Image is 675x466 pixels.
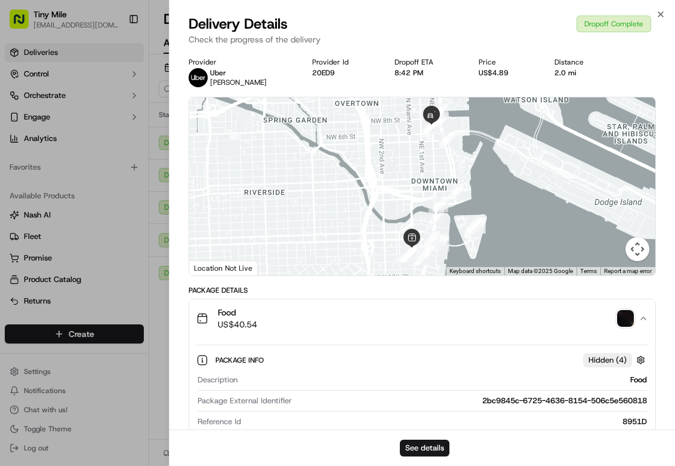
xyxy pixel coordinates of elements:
a: Terms (opens in new tab) [580,268,597,274]
div: 16 [466,217,482,232]
span: US$40.54 [218,318,257,330]
img: Jandy Espique [12,207,31,226]
a: 💻API Documentation [96,263,196,284]
span: Hidden ( 4 ) [588,355,627,366]
div: 13 [464,220,480,236]
span: Delivery Details [189,14,288,33]
span: [DATE] [106,218,130,228]
input: Got a question? Start typing here... [31,78,215,90]
div: Past conversations [12,156,80,165]
span: Knowledge Base [24,268,91,280]
span: [PERSON_NAME] [210,78,267,87]
p: Uber [210,68,267,78]
span: Map data ©2025 Google [508,268,573,274]
div: Price [479,57,535,67]
div: 21 [433,197,448,212]
div: 20 [429,209,444,225]
button: Keyboard shortcuts [449,267,501,275]
div: 23 [439,132,455,148]
img: 1736555255976-a54dd68f-1ca7-489b-9aae-adbdc363a1c4 [12,115,33,136]
div: 25 [433,103,448,119]
div: We're available if you need us! [54,127,164,136]
a: Report a map error [604,268,652,274]
button: Map camera controls [625,237,649,261]
img: Google [192,260,232,275]
div: Provider Id [312,57,375,67]
div: 27 [423,119,438,134]
a: Open this area in Google Maps (opens a new window) [192,260,232,275]
img: Nash [12,13,36,36]
img: 8016278978528_b943e370aa5ada12b00a_72.png [25,115,47,136]
img: uber-new-logo.jpeg [189,68,208,87]
img: photo_proof_of_delivery image [617,310,634,327]
a: 📗Knowledge Base [7,263,96,284]
div: 24 [433,112,449,128]
div: Location Not Live [189,260,258,275]
p: Check the progress of the delivery [189,33,656,45]
span: • [161,186,165,195]
span: Package External Identifier [198,396,292,406]
span: [PERSON_NAME] [PERSON_NAME] [37,186,158,195]
div: Package Details [189,286,656,295]
button: See details [400,440,449,456]
button: See all [185,154,217,168]
div: 19 [424,231,440,246]
button: Start new chat [203,118,217,133]
span: Description [198,375,238,385]
span: API Documentation [113,268,192,280]
span: [DATE] [167,186,192,195]
img: 1736555255976-a54dd68f-1ca7-489b-9aae-adbdc363a1c4 [24,186,33,196]
div: 2bc9845c-6725-4636-8154-506c5e560818 [297,396,647,406]
div: 9 [401,246,417,262]
span: • [99,218,103,228]
a: Powered byPylon [84,296,144,306]
div: Provider [189,57,294,67]
div: 8:42 PM [394,68,460,78]
div: US$4.89 [479,68,535,78]
img: 1736555255976-a54dd68f-1ca7-489b-9aae-adbdc363a1c4 [24,219,33,228]
button: Hidden (4) [583,352,648,367]
span: Reference Id [198,416,241,427]
div: 8951D [246,416,647,427]
div: Distance [554,57,611,67]
span: [PERSON_NAME] [37,218,97,228]
div: 📗 [12,269,21,278]
div: 22 [448,184,464,200]
span: Pylon [119,297,144,306]
div: Start new chat [54,115,196,127]
div: Dropoff ETA [394,57,460,67]
div: 2.0 mi [554,68,611,78]
img: Dianne Alexi Soriano [12,174,31,194]
div: 10 [417,247,432,263]
button: 20ED9 [312,68,335,78]
span: Package Info [215,355,266,365]
p: Welcome 👋 [12,48,217,68]
div: Food [242,375,647,385]
button: FoodUS$40.54photo_proof_of_delivery image [189,299,655,338]
div: 💻 [101,269,110,278]
span: Food [218,306,257,318]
